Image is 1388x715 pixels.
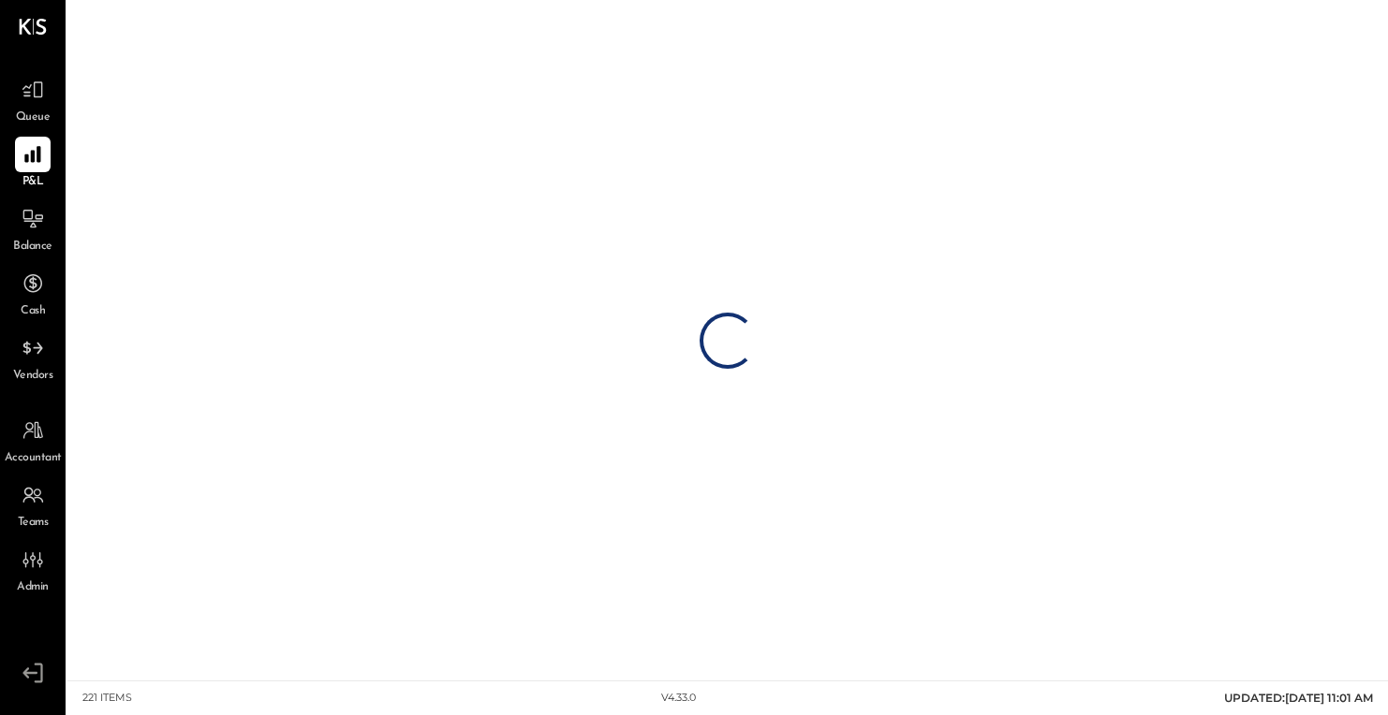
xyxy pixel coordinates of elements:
span: Cash [21,303,45,320]
a: Teams [1,477,65,532]
a: P&L [1,137,65,191]
div: 221 items [82,691,132,706]
a: Admin [1,542,65,596]
span: UPDATED: [DATE] 11:01 AM [1224,691,1373,705]
a: Cash [1,266,65,320]
a: Vendors [1,330,65,385]
a: Balance [1,201,65,255]
span: P&L [22,174,44,191]
span: Accountant [5,450,62,467]
span: Teams [18,515,49,532]
span: Queue [16,109,51,126]
a: Queue [1,72,65,126]
span: Admin [17,579,49,596]
span: Vendors [13,368,53,385]
div: v 4.33.0 [661,691,696,706]
span: Balance [13,239,52,255]
a: Accountant [1,413,65,467]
